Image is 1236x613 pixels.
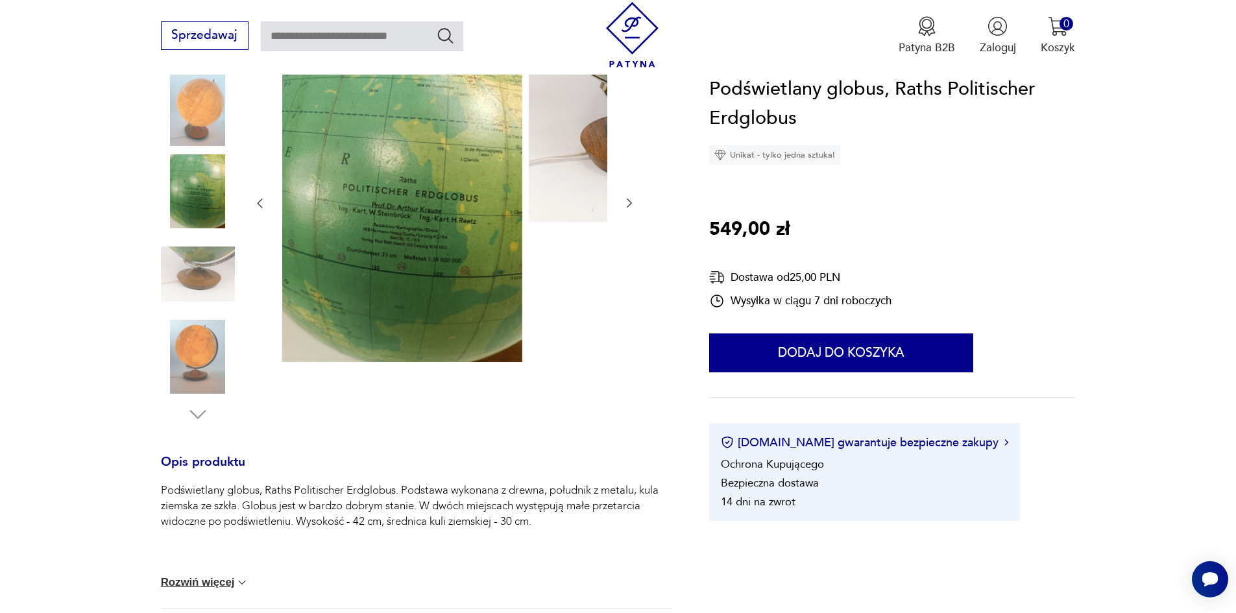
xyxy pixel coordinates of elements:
img: Zdjęcie produktu Podświetlany globus, Raths Politischer Erdglobus [161,154,235,228]
h3: Opis produktu [161,457,672,483]
img: Ikona strzałki w prawo [1004,440,1008,446]
p: Patyna B2B [899,40,955,55]
p: Podświetlany globus, Raths Politischer Erdglobus. Podstawa wykonana z drewna, południk z metalu, ... [161,483,672,529]
p: Zaloguj [980,40,1016,55]
button: Rozwiń więcej [161,576,249,589]
img: Zdjęcie produktu Podświetlany globus, Raths Politischer Erdglobus [161,320,235,394]
p: 549,00 zł [709,215,790,245]
h1: Podświetlany globus, Raths Politischer Erdglobus [709,75,1075,134]
li: Bezpieczna dostawa [721,475,819,490]
button: Patyna B2B [899,16,955,55]
img: Zdjęcie produktu Podświetlany globus, Raths Politischer Erdglobus [161,237,235,311]
div: Dostawa od 25,00 PLN [709,269,891,285]
img: Ikona certyfikatu [721,437,734,450]
button: 0Koszyk [1041,16,1075,55]
div: Wysyłka w ciągu 7 dni roboczych [709,293,891,309]
button: Sprzedawaj [161,21,248,50]
li: 14 dni na zwrot [721,494,795,509]
div: Unikat - tylko jedna sztuka! [709,145,840,165]
button: [DOMAIN_NAME] gwarantuje bezpieczne zakupy [721,435,1008,451]
img: Ikonka użytkownika [988,16,1008,36]
div: 0 [1060,17,1073,30]
img: Zdjęcie produktu Podświetlany globus, Raths Politischer Erdglobus [529,42,769,222]
img: Zdjęcie produktu Podświetlany globus, Raths Politischer Erdglobus [161,72,235,146]
img: Ikona dostawy [709,269,725,285]
button: Szukaj [436,26,455,45]
button: Dodaj do koszyka [709,333,973,372]
img: Ikona diamentu [714,149,726,161]
p: Koszyk [1041,40,1075,55]
li: Ochrona Kupującego [721,457,824,472]
img: Patyna - sklep z meblami i dekoracjami vintage [600,2,665,67]
iframe: Smartsupp widget button [1192,561,1228,597]
img: Ikona koszyka [1048,16,1068,36]
a: Sprzedawaj [161,31,248,42]
img: Ikona medalu [917,16,937,36]
img: chevron down [236,576,248,589]
button: Zaloguj [980,16,1016,55]
img: Zdjęcie produktu Podświetlany globus, Raths Politischer Erdglobus [282,42,522,362]
a: Ikona medaluPatyna B2B [899,16,955,55]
